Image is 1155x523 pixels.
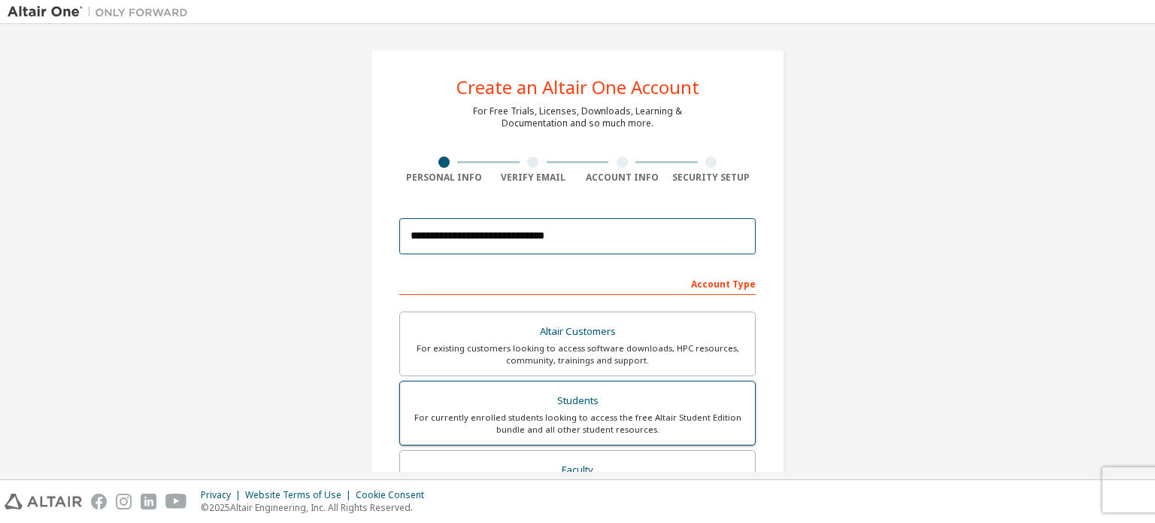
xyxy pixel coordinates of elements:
[409,412,746,436] div: For currently enrolled students looking to access the free Altair Student Edition bundle and all ...
[201,501,433,514] p: © 2025 Altair Engineering, Inc. All Rights Reserved.
[489,172,578,184] div: Verify Email
[409,342,746,366] div: For existing customers looking to access software downloads, HPC resources, community, trainings ...
[5,494,82,509] img: altair_logo.svg
[8,5,196,20] img: Altair One
[399,271,756,295] div: Account Type
[91,494,107,509] img: facebook.svg
[577,172,667,184] div: Account Info
[399,172,489,184] div: Personal Info
[356,489,433,501] div: Cookie Consent
[409,460,746,481] div: Faculty
[116,494,132,509] img: instagram.svg
[409,391,746,412] div: Students
[201,489,245,501] div: Privacy
[456,78,699,96] div: Create an Altair One Account
[245,489,356,501] div: Website Terms of Use
[165,494,187,509] img: youtube.svg
[409,321,746,342] div: Altair Customers
[473,105,682,129] div: For Free Trials, Licenses, Downloads, Learning & Documentation and so much more.
[667,172,756,184] div: Security Setup
[141,494,156,509] img: linkedin.svg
